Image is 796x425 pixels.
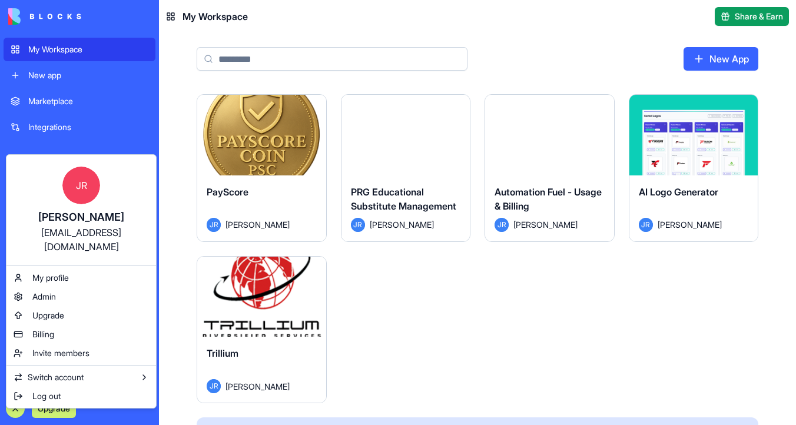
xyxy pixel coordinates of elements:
span: Switch account [28,371,84,383]
span: Log out [32,390,61,402]
a: Upgrade [9,306,154,325]
a: My profile [9,268,154,287]
a: Admin [9,287,154,306]
span: Invite members [32,347,89,359]
span: Upgrade [32,310,64,321]
span: My profile [32,272,69,284]
a: JR[PERSON_NAME][EMAIL_ADDRESS][DOMAIN_NAME] [9,157,154,263]
a: Invite members [9,344,154,363]
div: [EMAIL_ADDRESS][DOMAIN_NAME] [18,225,144,254]
span: Admin [32,291,56,303]
span: JR [62,167,100,204]
span: Recent [4,158,155,167]
span: Billing [32,328,54,340]
div: [PERSON_NAME] [18,209,144,225]
a: Billing [9,325,154,344]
